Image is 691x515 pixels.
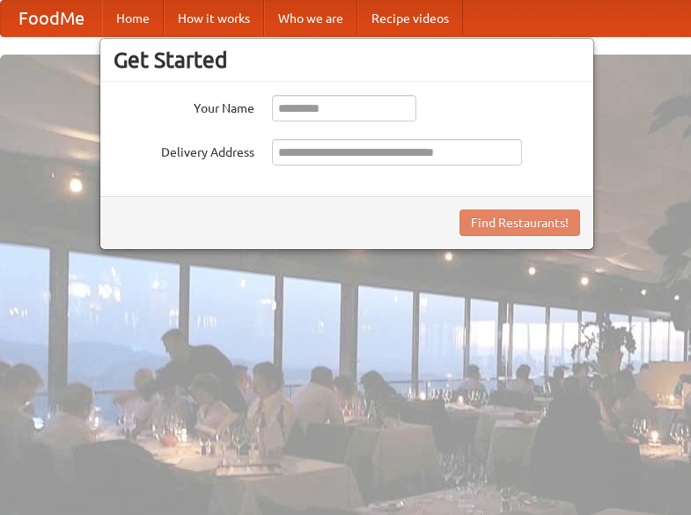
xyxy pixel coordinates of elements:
[102,1,164,36] a: Home
[114,47,580,73] h3: Get Started
[459,210,580,236] button: Find Restaurants!
[1,1,102,36] a: FoodMe
[264,1,357,36] a: Who we are
[357,1,463,36] a: Recipe videos
[114,95,254,117] label: Your Name
[114,139,254,161] label: Delivery Address
[164,1,264,36] a: How it works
